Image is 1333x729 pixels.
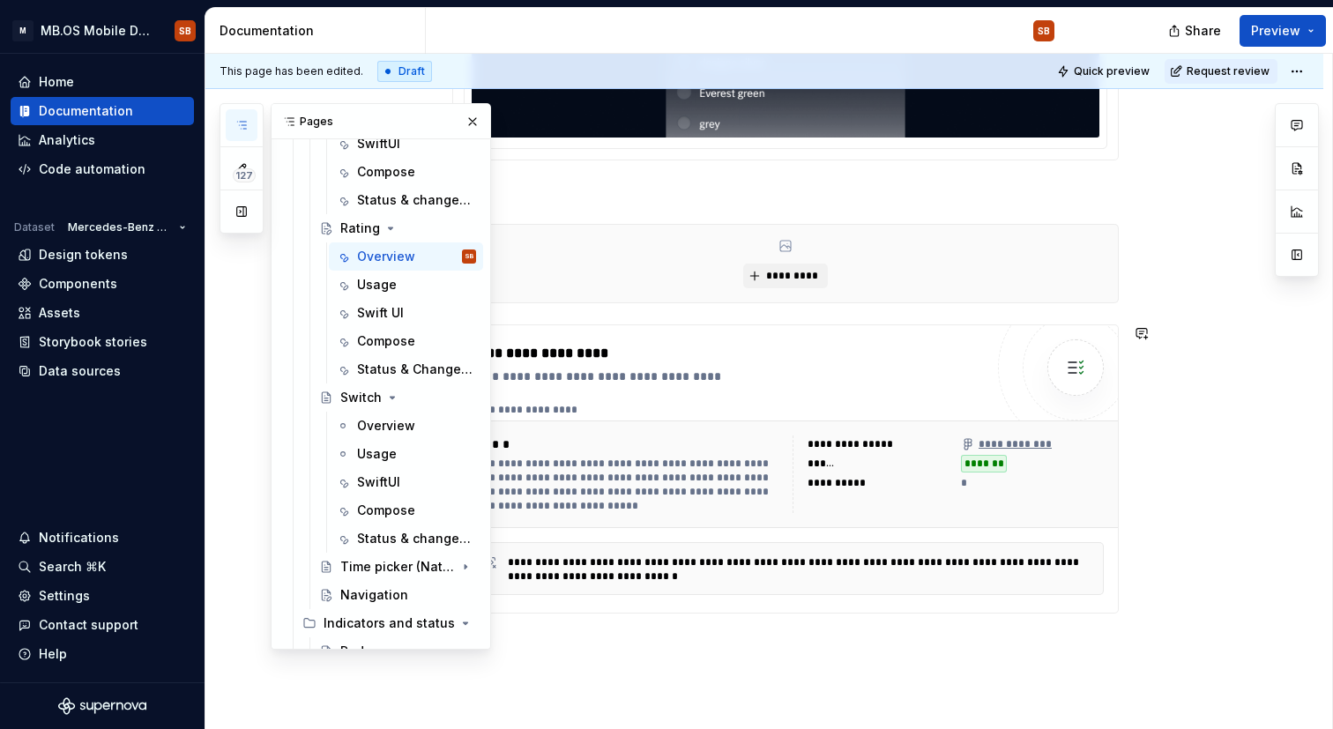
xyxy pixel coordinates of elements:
[1185,22,1221,40] span: Share
[357,248,415,265] div: Overview
[11,640,194,668] button: Help
[357,417,415,435] div: Overview
[357,332,415,350] div: Compose
[12,20,34,41] div: M
[357,191,473,209] div: Status & changelog
[357,445,397,463] div: Usage
[11,241,194,269] a: Design tokens
[233,168,256,182] span: 127
[357,163,415,181] div: Compose
[39,275,117,293] div: Components
[329,271,483,299] a: Usage
[1187,64,1270,78] span: Request review
[329,524,483,553] a: Status & changelog
[4,11,201,49] button: MMB.OS Mobile Design SystemSB
[39,645,67,663] div: Help
[39,131,95,149] div: Analytics
[357,276,397,294] div: Usage
[1074,64,1150,78] span: Quick preview
[357,502,415,519] div: Compose
[312,581,483,609] a: Navigation
[329,299,483,327] a: Swift UI
[39,333,147,351] div: Storybook stories
[11,299,194,327] a: Assets
[329,130,483,158] a: SwiftUI
[329,158,483,186] a: Compose
[220,22,418,40] div: Documentation
[329,440,483,468] a: Usage
[11,553,194,581] button: Search ⌘K
[357,530,473,547] div: Status & changelog
[329,186,483,214] a: Status & changelog
[39,529,119,547] div: Notifications
[1159,15,1232,47] button: Share
[329,412,483,440] a: Overview
[340,586,408,604] div: Navigation
[1038,24,1050,38] div: SB
[312,383,483,412] a: Switch
[68,220,172,234] span: Mercedes-Benz 2.0
[39,587,90,605] div: Settings
[14,220,55,234] div: Dataset
[39,304,80,322] div: Assets
[11,611,194,639] button: Contact support
[312,553,483,581] a: Time picker (Native)
[60,215,194,240] button: Mercedes-Benz 2.0
[357,361,473,378] div: Status & Changelog
[340,643,380,660] div: Badge
[329,242,483,271] a: OverviewSB
[340,219,380,237] div: Rating
[39,362,121,380] div: Data sources
[1052,59,1158,84] button: Quick preview
[11,155,194,183] a: Code automation
[329,468,483,496] a: SwiftUI
[11,328,194,356] a: Storybook stories
[312,637,483,666] a: Badge
[39,558,106,576] div: Search ⌘K
[1251,22,1300,40] span: Preview
[357,304,404,322] div: Swift UI
[329,327,483,355] a: Compose
[377,61,432,82] div: Draft
[11,126,194,154] a: Analytics
[357,473,400,491] div: SwiftUI
[39,616,138,634] div: Contact support
[39,246,128,264] div: Design tokens
[357,135,400,152] div: SwiftUI
[58,697,146,715] svg: Supernova Logo
[329,355,483,383] a: Status & Changelog
[41,22,153,40] div: MB.OS Mobile Design System
[11,357,194,385] a: Data sources
[11,68,194,96] a: Home
[11,524,194,552] button: Notifications
[220,64,363,78] span: This page has been edited.
[329,496,483,524] a: Compose
[39,102,133,120] div: Documentation
[295,609,483,637] div: Indicators and status
[272,104,490,139] div: Pages
[340,389,382,406] div: Switch
[465,248,474,265] div: SB
[39,160,145,178] div: Code automation
[1240,15,1326,47] button: Preview
[324,614,455,632] div: Indicators and status
[11,270,194,298] a: Components
[11,97,194,125] a: Documentation
[340,558,455,576] div: Time picker (Native)
[39,73,74,91] div: Home
[312,214,483,242] a: Rating
[1165,59,1277,84] button: Request review
[179,24,191,38] div: SB
[11,582,194,610] a: Settings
